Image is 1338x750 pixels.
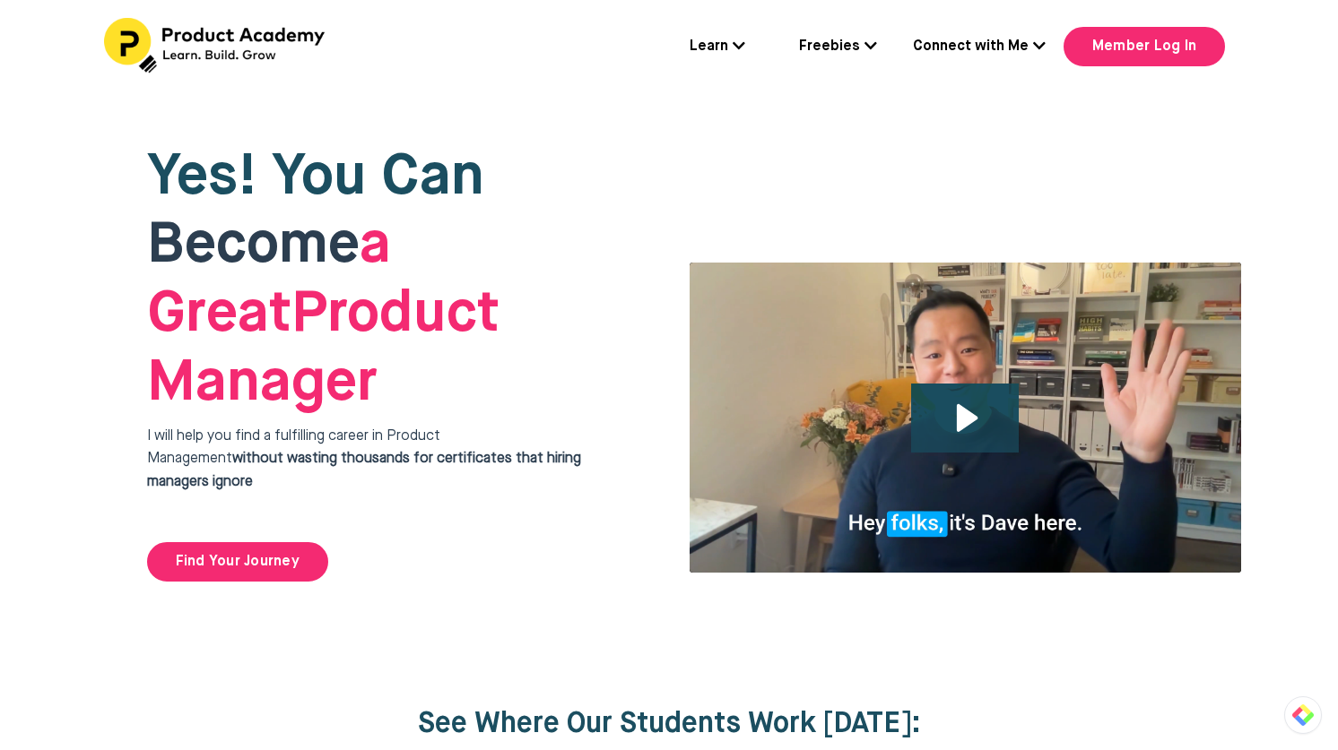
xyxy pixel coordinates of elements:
[1064,27,1225,66] a: Member Log In
[911,384,1020,453] button: Play Video: file-uploads/sites/127338/video/4ffeae-3e1-a2cd-5ad6-eac528a42_Why_I_built_product_ac...
[799,36,877,59] a: Freebies
[147,217,360,274] span: Become
[147,217,391,343] strong: a Great
[147,217,500,412] span: Product Manager
[147,429,581,489] span: I will help you find a fulfilling career in Product Management
[690,36,745,59] a: Learn
[913,36,1046,59] a: Connect with Me
[104,18,328,73] img: Header Logo
[147,149,484,206] span: Yes! You Can
[418,710,921,738] strong: See Where Our Students Work [DATE]:
[147,452,581,489] strong: without wasting thousands for certificates that hiring managers ignore
[147,542,328,582] a: Find Your Journey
